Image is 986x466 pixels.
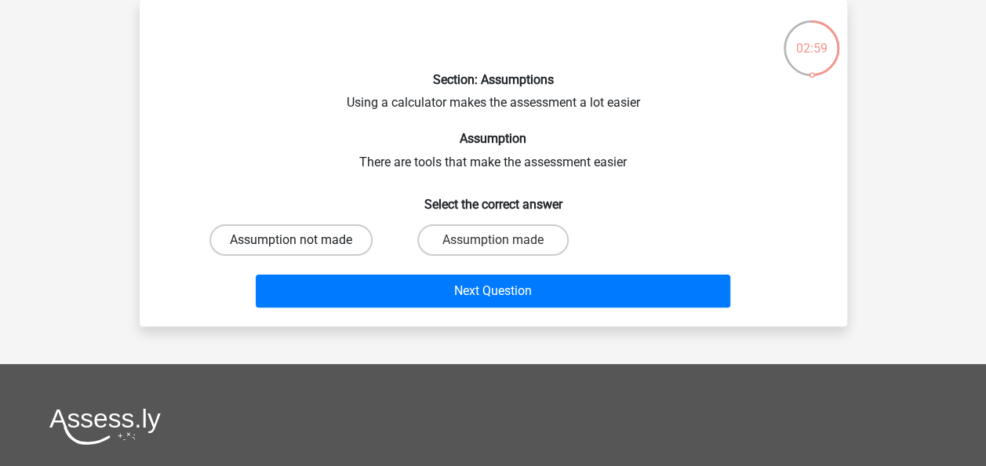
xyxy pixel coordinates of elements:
[782,19,841,58] div: 02:59
[209,224,373,256] label: Assumption not made
[165,131,822,146] h6: Assumption
[49,408,161,445] img: Assessly logo
[165,72,822,87] h6: Section: Assumptions
[256,275,730,308] button: Next Question
[146,13,841,314] div: Using a calculator makes the assessment a lot easier There are tools that make the assessment easier
[165,184,822,212] h6: Select the correct answer
[417,224,569,256] label: Assumption made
